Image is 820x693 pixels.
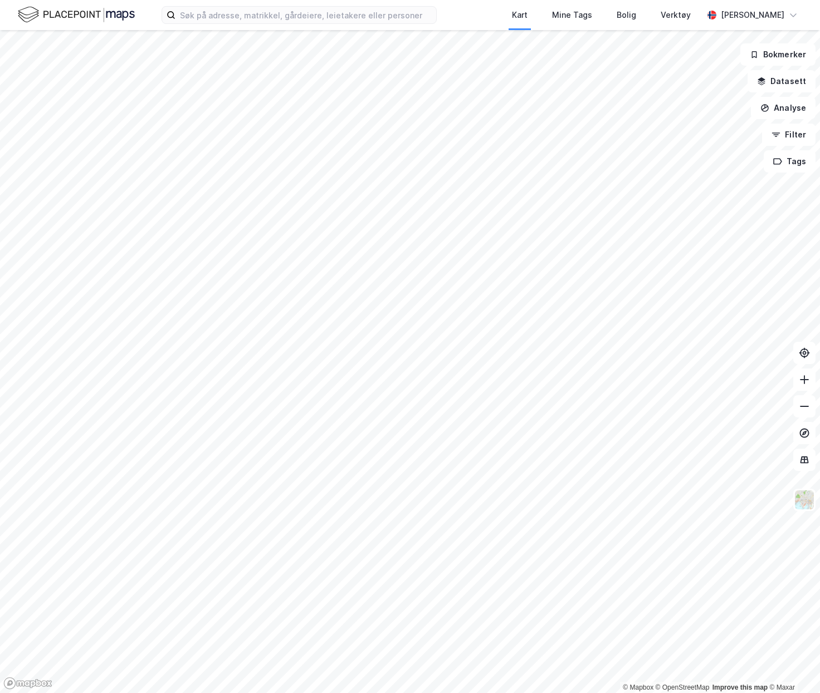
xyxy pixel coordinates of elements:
img: logo.f888ab2527a4732fd821a326f86c7f29.svg [18,5,135,24]
iframe: Chat Widget [764,640,820,693]
div: Verktøy [661,8,691,22]
input: Søk på adresse, matrikkel, gårdeiere, leietakere eller personer [175,7,436,23]
div: [PERSON_NAME] [721,8,784,22]
div: Bolig [617,8,636,22]
div: Kart [512,8,528,22]
div: Mine Tags [552,8,592,22]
